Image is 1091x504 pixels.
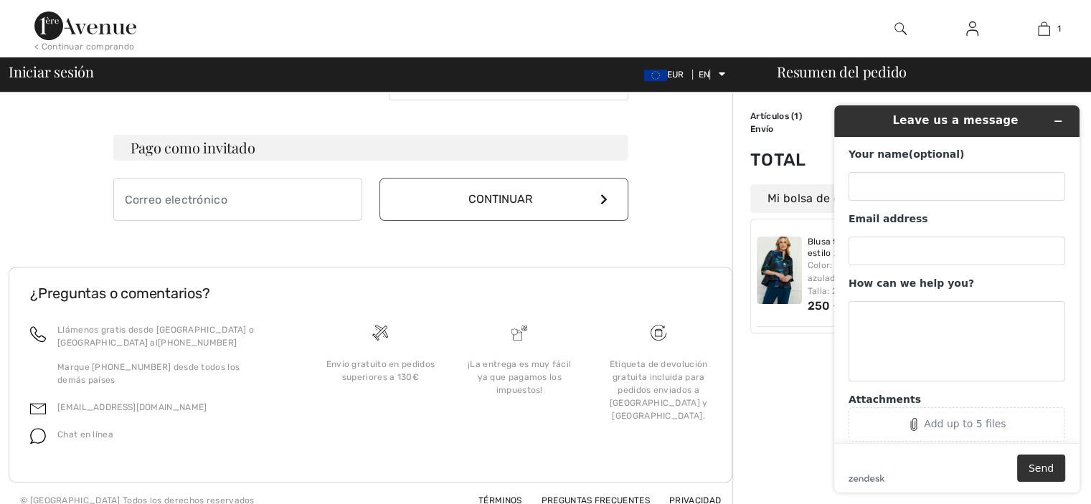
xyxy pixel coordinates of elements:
[750,111,794,121] font: Artículos (
[768,191,942,205] font: Mi bolsa de compras (1 artículo)
[799,111,802,121] font: )
[966,20,978,37] img: Mi información
[894,20,907,37] img: buscar en el sitio web
[808,237,927,258] font: Blusa floral hasta la cadera, estilo 259206
[57,362,240,385] font: Marque [PHONE_NUMBER] desde todos los demás países
[750,124,774,134] font: Envío
[30,428,46,444] img: charlar
[34,11,136,40] img: Avenida 1ère
[823,94,1091,504] iframe: Encuentre más información aquí
[372,325,388,341] img: Envío gratuito en pedidos superiores a 130€
[131,138,255,157] font: Pago como invitado
[808,260,936,283] font: Color: [PERSON_NAME]/verde azulado
[955,20,990,38] a: Iniciar sesión
[468,192,532,206] font: Continuar
[57,325,254,348] font: Llámenos gratis desde [GEOGRAPHIC_DATA] o [GEOGRAPHIC_DATA] al
[667,70,684,80] font: EUR
[32,10,62,23] span: Help
[326,359,435,382] font: Envío gratuito en pedidos superiores a 130€
[158,338,237,348] font: [PHONE_NUMBER]
[794,111,798,121] font: 1
[30,285,210,302] font: ¿Preguntas o comentarios?
[9,62,94,81] font: Iniciar sesión
[808,286,844,296] font: Talla: 20
[808,299,843,313] font: 250 €
[1057,24,1061,34] font: 1
[34,42,134,52] font: < Continuar comprando
[699,70,710,80] font: EN
[511,325,527,341] img: ¡La entrega es muy fácil ya que pagamos los impuestos!
[30,326,46,342] img: llamar
[57,429,113,439] font: Chat en línea
[57,402,207,412] a: [EMAIL_ADDRESS][DOMAIN_NAME]
[379,178,628,221] button: Continuar
[651,325,666,341] img: Envío gratuito en pedidos superiores a 130€
[113,178,362,221] input: Correo electrónico
[1038,20,1050,37] img: Mi bolso
[1009,20,1079,37] a: 1
[644,70,667,81] img: Euro
[757,237,802,304] img: Blusa floral hasta la cadera, estilo 259206
[610,359,708,421] font: Etiqueta de devolución gratuita incluida para pedidos enviados a [GEOGRAPHIC_DATA] y [GEOGRAPHIC_...
[750,150,806,170] font: Total
[468,359,571,395] font: ¡La entrega es muy fácil ya que pagamos los impuestos!
[808,237,960,259] a: Blusa floral hasta la cadera, estilo 259206
[30,401,46,417] img: correo electrónico
[777,62,907,81] font: Resumen del pedido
